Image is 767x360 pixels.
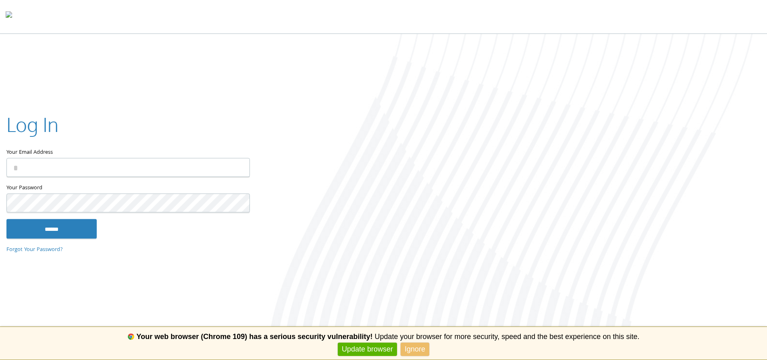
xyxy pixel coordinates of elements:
a: Forgot Your Password? [6,245,63,254]
h2: Log In [6,111,58,138]
label: Your Password [6,184,249,194]
b: Your web browser (Chrome 109) has a serious security vulnerability! [137,333,373,341]
img: todyl-logo-dark.svg [6,8,12,25]
span: Update your browser for more security, speed and the best experience on this site. [374,333,639,341]
a: Update browser [338,343,397,356]
a: Ignore [401,343,429,356]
